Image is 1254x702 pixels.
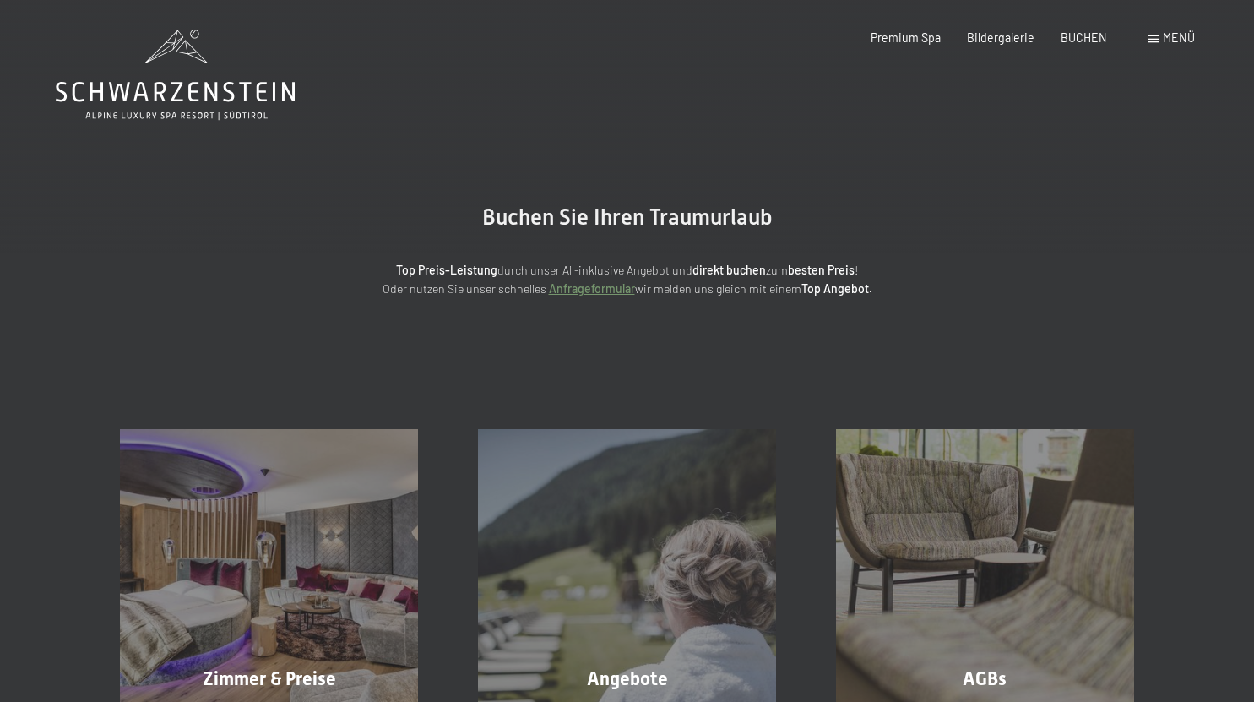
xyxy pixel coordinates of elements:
[1061,30,1107,45] a: BUCHEN
[203,668,336,689] span: Zimmer & Preise
[788,263,855,277] strong: besten Preis
[549,281,635,296] a: Anfrageformular
[801,281,872,296] strong: Top Angebot.
[871,30,941,45] a: Premium Spa
[692,263,766,277] strong: direkt buchen
[587,668,668,689] span: Angebote
[967,30,1034,45] a: Bildergalerie
[482,204,773,230] span: Buchen Sie Ihren Traumurlaub
[256,261,999,299] p: durch unser All-inklusive Angebot und zum ! Oder nutzen Sie unser schnelles wir melden uns gleich...
[963,668,1007,689] span: AGBs
[396,263,497,277] strong: Top Preis-Leistung
[1163,30,1195,45] span: Menü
